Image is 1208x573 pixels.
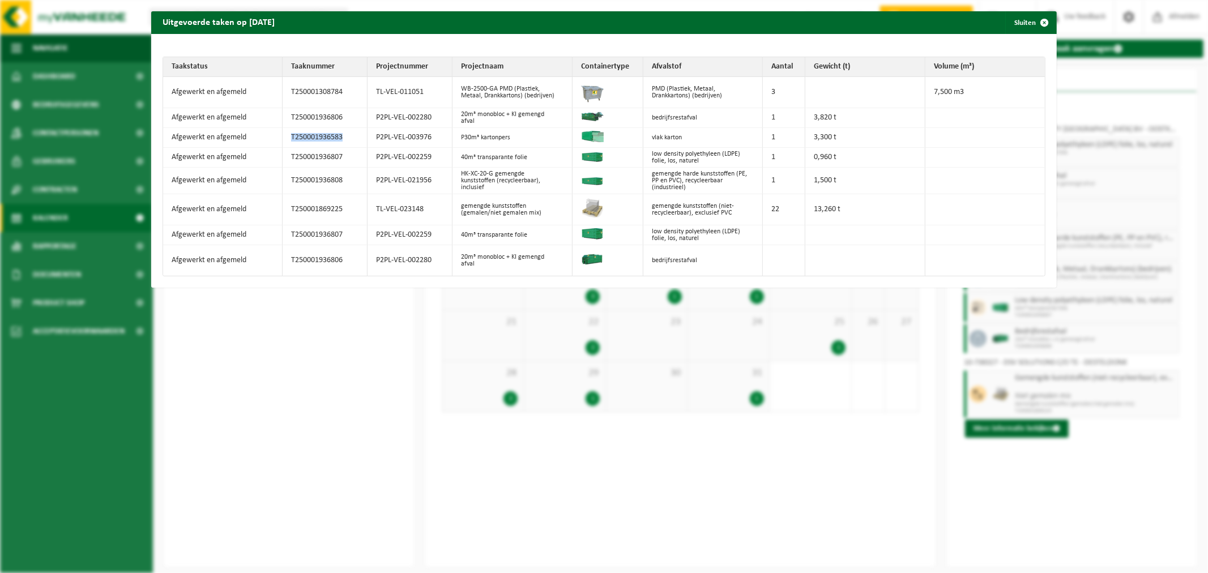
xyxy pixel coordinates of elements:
td: Afgewerkt en afgemeld [163,194,283,225]
img: HK-XC-20-GN-00 [581,174,604,185]
td: Afgewerkt en afgemeld [163,128,283,148]
td: P2PL-VEL-002280 [368,245,453,276]
td: Afgewerkt en afgemeld [163,168,283,194]
th: Projectnaam [453,57,573,77]
img: WB-2500-GAL-GY-01 [581,80,604,102]
td: P2PL-VEL-002280 [368,108,453,128]
td: T250001936808 [283,168,368,194]
td: T250001936807 [283,225,368,245]
img: HK-XC-40-GN-00 [581,228,604,240]
h2: Uitgevoerde taken op [DATE] [151,11,286,33]
td: T250001936807 [283,148,368,168]
th: Afvalstof [643,57,763,77]
td: gemengde harde kunststoffen (PE, PP en PVC), recycleerbaar (industrieel) [643,168,763,194]
td: Afgewerkt en afgemeld [163,245,283,276]
td: T250001308784 [283,77,368,108]
td: 1 [763,128,805,148]
td: vlak karton [643,128,763,148]
td: T250001869225 [283,194,368,225]
td: 3,820 t [805,108,925,128]
td: T250001936806 [283,108,368,128]
td: TL-VEL-023148 [368,194,453,225]
td: 3,300 t [805,128,925,148]
td: PMD (Plastiek, Metaal, Drankkartons) (bedrijven) [643,77,763,108]
td: 13,260 t [805,194,925,225]
td: Afgewerkt en afgemeld [163,77,283,108]
td: T250001936806 [283,245,368,276]
th: Taaknummer [283,57,368,77]
th: Projectnummer [368,57,453,77]
td: 22 [763,194,805,225]
img: HK-XP-30-GN-00 [581,131,604,142]
td: P2PL-VEL-002259 [368,148,453,168]
td: 20m³ monobloc + KI gemengd afval [453,245,573,276]
td: Afgewerkt en afgemeld [163,225,283,245]
th: Gewicht (t) [805,57,925,77]
td: P30m³ kartonpers [453,128,573,148]
td: Afgewerkt en afgemeld [163,108,283,128]
td: 0,960 t [805,148,925,168]
th: Aantal [763,57,805,77]
td: P2PL-VEL-021956 [368,168,453,194]
td: 20m³ monobloc + KI gemengd afval [453,108,573,128]
td: 3 [763,77,805,108]
td: WB-2500-GA PMD (Plastiek, Metaal, Drankkartons) (bedrijven) [453,77,573,108]
td: 1 [763,108,805,128]
td: bedrijfsrestafval [643,108,763,128]
td: gemengde kunststoffen (niet-recycleerbaar), exclusief PVC [643,194,763,225]
td: low density polyethyleen (LDPE) folie, los, naturel [643,225,763,245]
td: Afgewerkt en afgemeld [163,148,283,168]
th: Volume (m³) [925,57,1045,77]
td: gemengde kunststoffen (gemalen/niet gemalen mix) [453,194,573,225]
td: bedrijfsrestafval [643,245,763,276]
td: P2PL-VEL-002259 [368,225,453,245]
td: HK-XC-20-G gemengde kunststoffen (recycleerbaar), inclusief [453,168,573,194]
img: HK-XC-30-GN-00 [581,151,604,162]
td: T250001936583 [283,128,368,148]
img: LP-PA-00000-WDN-11 [581,197,604,220]
td: 7,500 m3 [925,77,1045,108]
td: low density polyethyleen (LDPE) folie, los, naturel [643,148,763,168]
td: 1 [763,168,805,194]
th: Containertype [573,57,643,77]
td: 1 [763,148,805,168]
img: HK-XZ-20-GN-00 [581,248,604,271]
td: TL-VEL-011051 [368,77,453,108]
td: 1,500 t [805,168,925,194]
th: Taakstatus [163,57,283,77]
td: P2PL-VEL-003976 [368,128,453,148]
img: HK-XZ-20-GN-03 [581,111,604,122]
td: 40m³ transparante folie [453,225,573,245]
td: 40m³ transparante folie [453,148,573,168]
button: Sluiten [1005,11,1056,34]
